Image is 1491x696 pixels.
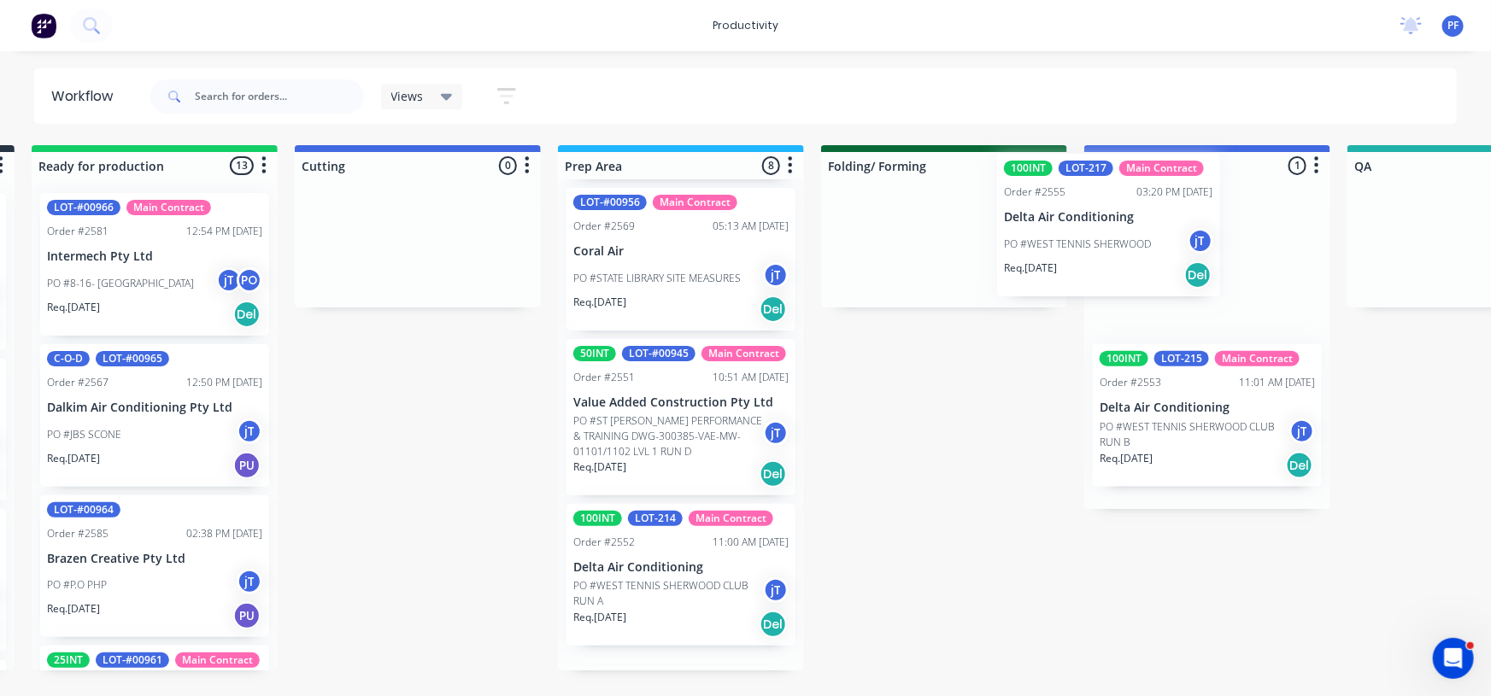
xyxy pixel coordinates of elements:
[1447,18,1459,33] span: PF
[1433,638,1474,679] iframe: Intercom live chat
[195,79,364,114] input: Search for orders...
[704,13,787,38] div: productivity
[31,13,56,38] img: Factory
[51,86,121,107] div: Workflow
[391,87,424,105] span: Views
